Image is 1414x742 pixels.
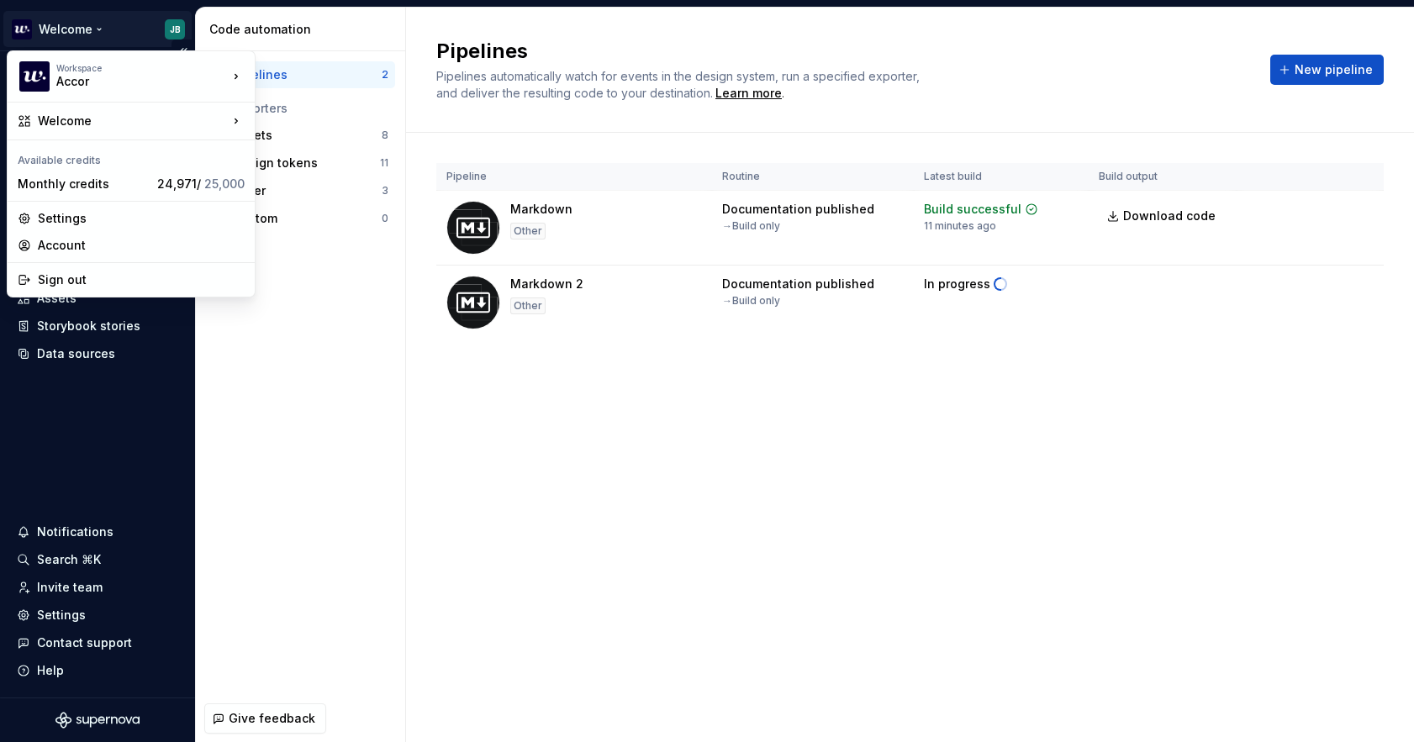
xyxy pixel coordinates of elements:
[18,176,150,192] div: Monthly credits
[157,176,245,191] span: 24,971 /
[19,61,50,92] img: 605a6a57-6d48-4b1b-b82b-b0bc8b12f237.png
[56,63,228,73] div: Workspace
[204,176,245,191] span: 25,000
[38,210,245,227] div: Settings
[56,73,199,90] div: Accor
[11,144,251,171] div: Available credits
[38,271,245,288] div: Sign out
[38,237,245,254] div: Account
[38,113,228,129] div: Welcome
